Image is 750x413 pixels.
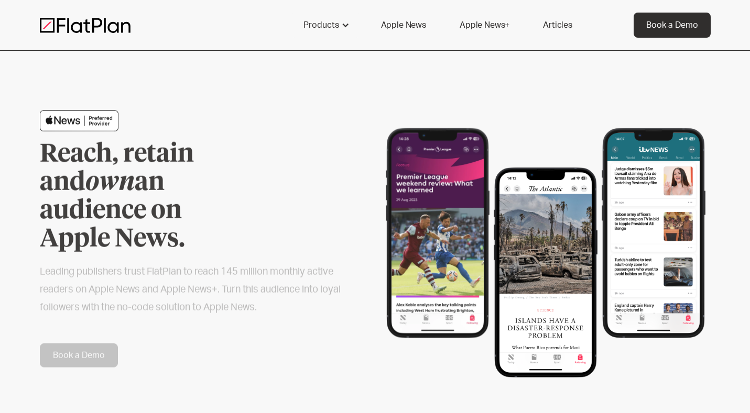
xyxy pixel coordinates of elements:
[634,13,711,38] a: Book a Demo
[40,263,342,317] h2: Leading publishers trust FlatPlan to reach 145 million monthly active readers on Apple News and A...
[85,170,135,195] em: own
[646,19,698,31] div: Book a Demo
[303,19,339,31] div: Products
[530,13,585,38] a: Articles
[291,13,360,38] div: Products
[40,140,255,253] h1: Reach, retain and an audience on Apple News.
[447,13,522,38] a: Apple News+
[368,13,439,38] a: Apple News
[40,343,118,367] a: Book a Demo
